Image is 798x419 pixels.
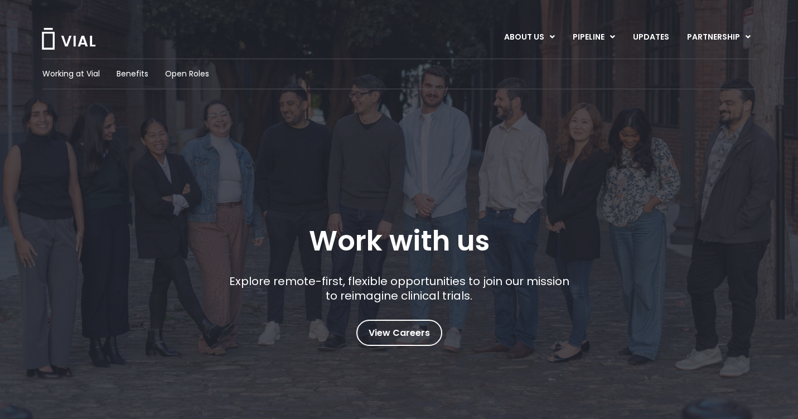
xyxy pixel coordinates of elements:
[117,68,148,80] a: Benefits
[624,28,678,47] a: UPDATES
[41,28,96,50] img: Vial Logo
[309,225,490,257] h1: Work with us
[225,274,573,303] p: Explore remote-first, flexible opportunities to join our mission to reimagine clinical trials.
[165,68,209,80] a: Open Roles
[678,28,760,47] a: PARTNERSHIPMenu Toggle
[356,320,442,346] a: View Careers
[564,28,623,47] a: PIPELINEMenu Toggle
[495,28,563,47] a: ABOUT USMenu Toggle
[369,326,430,340] span: View Careers
[42,68,100,80] a: Working at Vial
